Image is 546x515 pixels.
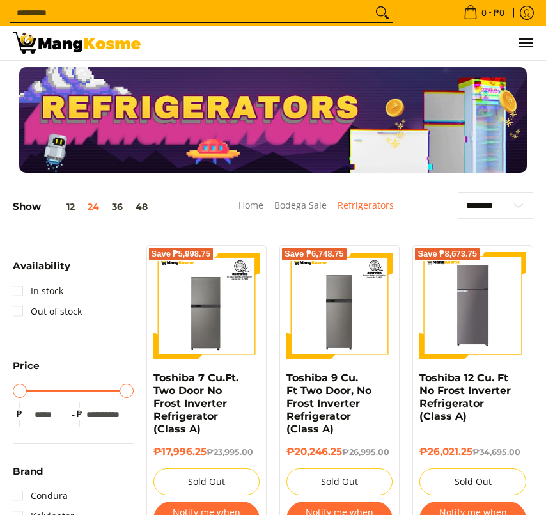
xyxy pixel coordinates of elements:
a: Refrigerators [338,199,394,211]
img: Toshiba 12 Cu. Ft No Frost Inverter Refrigerator (Class A) [424,252,522,358]
del: ₱34,695.00 [472,447,520,457]
h6: ₱17,996.25 [153,445,260,459]
del: ₱23,995.00 [207,447,253,457]
summary: Open [13,361,40,380]
button: Sold Out [286,468,393,495]
span: ₱0 [492,8,506,17]
h6: ₱20,246.25 [286,445,393,459]
a: Home [238,199,263,211]
a: Toshiba 12 Cu. Ft No Frost Inverter Refrigerator (Class A) [419,372,511,422]
a: Bodega Sale [274,199,327,211]
button: Sold Out [153,468,260,495]
span: Brand [13,466,43,476]
a: Condura [13,486,68,506]
span: Price [13,361,40,370]
a: Toshiba 7 Cu.Ft. Two Door No Frost Inverter Refrigerator (Class A) [153,372,238,435]
img: Toshiba 7 Cu.Ft. Two Door No Frost Inverter Refrigerator (Class A) [153,252,260,358]
button: 24 [81,202,105,212]
button: 12 [41,202,81,212]
span: 0 [480,8,488,17]
del: ₱26,995.00 [342,447,389,457]
a: Toshiba 9 Cu. Ft Two Door, No Frost Inverter Refrigerator (Class A) [286,372,371,435]
button: Sold Out [419,468,526,495]
span: ₱ [13,408,26,420]
span: Save ₱6,748.75 [285,250,344,258]
nav: Breadcrumbs [198,198,434,226]
nav: Main Menu [153,26,533,60]
summary: Open [13,466,43,486]
ul: Customer Navigation [153,26,533,60]
span: Save ₱8,673.75 [417,250,477,258]
span: ₱ [73,408,86,420]
span: Availability [13,261,70,271]
button: 36 [105,202,129,212]
summary: Open [13,261,70,280]
a: Out of stock [13,301,82,322]
button: 48 [129,202,154,212]
button: Menu [518,26,533,60]
h6: ₱26,021.25 [419,445,526,459]
a: In stock [13,281,63,301]
span: Save ₱5,998.75 [152,250,211,258]
img: Bodega Sale Refrigerator l Mang Kosme: Home Appliances Warehouse Sale | Page 2 [13,32,141,54]
span: • [460,6,508,20]
button: Search [372,3,393,22]
h5: Show [13,200,154,212]
img: Toshiba 9 Cu. Ft Two Door, No Frost Inverter Refrigerator (Class A) [286,252,393,358]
